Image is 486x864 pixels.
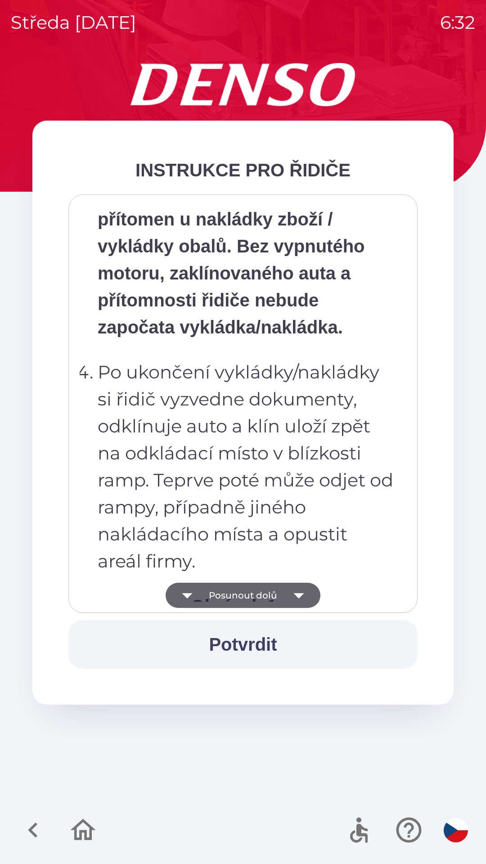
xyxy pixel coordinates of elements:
[98,359,394,575] p: Po ukončení vykládky/nakládky si řidič vyzvedne dokumenty, odklínuje auto a klín uloží zpět na od...
[68,157,418,184] div: INSTRUKCE PRO ŘIDIČE
[166,583,320,608] button: Posunout dolů
[11,9,136,36] p: středa [DATE]
[444,818,468,842] img: cs flag
[32,63,454,106] img: Logo
[440,9,475,36] p: 6:32
[68,620,418,669] button: Potvrdit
